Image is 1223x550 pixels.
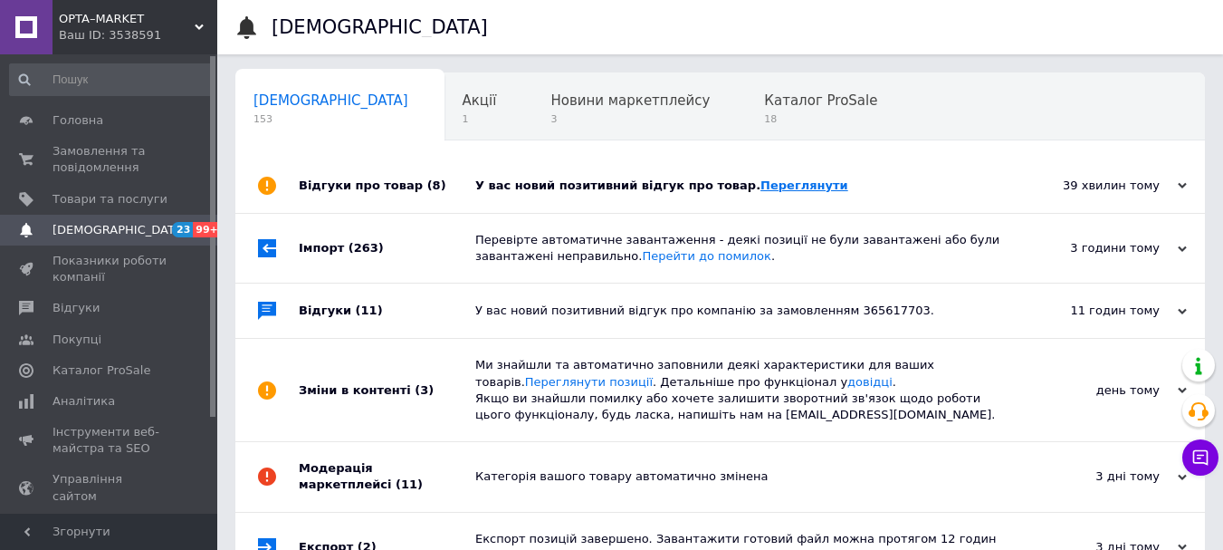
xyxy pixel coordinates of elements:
[475,232,1006,265] div: Перевірте автоматичне завантаження - деякі позиції не були завантажені або були завантажені непра...
[53,471,167,504] span: Управління сайтом
[299,442,475,511] div: Модерація маркетплейсі
[1006,382,1187,399] div: день тому
[299,284,475,338] div: Відгуки
[53,253,167,285] span: Показники роботи компанії
[396,478,423,491] span: (11)
[53,332,101,348] span: Покупці
[253,112,408,126] span: 153
[272,16,488,38] h1: [DEMOGRAPHIC_DATA]
[59,11,195,27] span: OPTA–MARKET
[764,92,877,109] span: Каталог ProSale
[299,214,475,283] div: Імпорт
[427,179,446,192] span: (8)
[299,159,475,213] div: Відгуки про товар
[463,92,497,109] span: Акції
[1006,178,1187,194] div: 39 хвилин тому
[53,393,115,410] span: Аналітика
[253,92,408,109] span: [DEMOGRAPHIC_DATA]
[1006,303,1187,319] div: 11 годин тому
[475,178,1006,194] div: У вас новий позитивний відгук про товар.
[356,304,383,317] span: (11)
[53,112,103,129] span: Головна
[760,179,848,192] a: Переглянути
[172,222,193,237] span: 23
[415,383,434,397] span: (3)
[550,92,710,109] span: Новини маркетплейсу
[53,424,167,457] span: Інструменти веб-майстра та SEO
[193,222,223,237] span: 99+
[1006,468,1187,485] div: 3 дні тому
[475,303,1006,319] div: У вас новий позитивний відгук про компанію за замовленням 365617703.
[53,222,186,238] span: [DEMOGRAPHIC_DATA]
[299,339,475,441] div: Зміни в контенті
[59,27,217,43] div: Ваш ID: 3538591
[847,375,893,389] a: довідці
[53,362,150,379] span: Каталог ProSale
[1006,240,1187,256] div: 3 години тому
[9,63,214,96] input: Пошук
[53,143,167,176] span: Замовлення та повідомлення
[349,241,384,255] span: (263)
[53,300,100,316] span: Відгуки
[1182,439,1218,476] button: Чат з покупцем
[53,191,167,207] span: Товари та послуги
[475,468,1006,485] div: Категорія вашого товару автоматично змінена
[525,375,653,389] a: Переглянути позиції
[475,357,1006,423] div: Ми знайшли та автоматично заповнили деякі характеристики для ваших товарів. . Детальніше про функ...
[764,112,877,126] span: 18
[642,249,771,263] a: Перейти до помилок
[550,112,710,126] span: 3
[463,112,497,126] span: 1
